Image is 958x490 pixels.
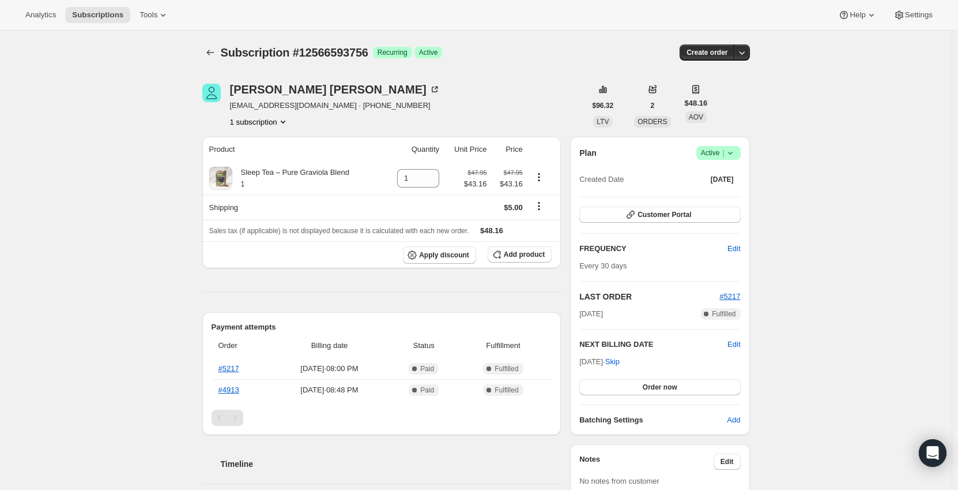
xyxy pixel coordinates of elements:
span: Settings [905,10,933,20]
button: Order now [579,379,740,395]
span: Paid [420,364,434,373]
span: AOV [689,113,703,121]
button: Edit [727,339,740,350]
span: [DATE] · 08:00 PM [273,363,386,375]
span: Recurring [378,48,408,57]
h2: FREQUENCY [579,243,727,255]
h2: Plan [579,147,597,159]
span: Add product [504,250,545,259]
h2: LAST ORDER [579,291,719,302]
span: Billing date [273,340,386,351]
span: Paid [420,386,434,395]
h3: Notes [579,454,714,470]
span: [DATE] · 08:48 PM [273,384,386,396]
button: Apply discount [403,246,476,264]
button: Tools [133,7,176,23]
button: #5217 [719,291,740,302]
button: Edit [714,454,741,470]
button: $96.32 [586,98,621,114]
h6: Batching Settings [579,414,727,426]
span: LTV [597,118,609,126]
span: Subscriptions [72,10,123,20]
span: Fulfilled [495,386,518,395]
span: Create order [687,48,727,57]
span: Active [419,48,438,57]
span: Created Date [579,174,624,185]
button: Subscriptions [202,44,218,61]
nav: Pagination [212,410,552,426]
span: 2 [651,101,655,110]
span: Fulfillment [462,340,545,351]
button: Add product [488,246,552,263]
div: Open Intercom Messenger [919,439,946,467]
th: Unit Price [443,137,490,162]
span: Active [701,147,736,159]
span: $48.16 [480,226,503,235]
span: [DATE] [711,175,734,184]
button: Product actions [530,171,548,184]
button: Settings [887,7,940,23]
span: Customer Portal [638,210,691,219]
span: Skip [605,356,620,368]
button: Add [720,411,747,429]
a: #4913 [218,386,239,394]
span: Order now [643,383,677,392]
span: Fulfilled [712,309,736,319]
span: [DATE] [579,308,603,320]
span: Tools [139,10,157,20]
span: Status [393,340,455,351]
button: [DATE] [704,171,741,188]
h2: NEXT BILLING DATE [579,339,727,350]
button: 2 [644,98,662,114]
span: Apply discount [419,250,469,260]
span: $43.16 [464,178,487,190]
small: 1 [241,180,245,188]
button: Shipping actions [530,200,548,212]
span: [DATE] · [579,357,620,366]
span: Analytics [25,10,56,20]
span: No notes from customer [579,477,659,485]
button: Help [831,7,884,23]
span: Subscription #12566593756 [221,46,368,59]
span: | [722,148,724,158]
button: Product actions [230,116,289,128]
h2: Timeline [221,458,561,470]
h2: Payment attempts [212,321,552,333]
span: Edit [721,457,734,466]
th: Order [212,333,270,358]
th: Price [490,137,526,162]
th: Quantity [384,137,443,162]
span: Every 30 days [579,261,627,270]
th: Product [202,137,384,162]
a: #5217 [218,364,239,373]
a: #5217 [719,292,740,301]
span: Help [850,10,865,20]
img: product img [209,167,232,190]
button: Customer Portal [579,207,740,223]
div: [PERSON_NAME] [PERSON_NAME] [230,84,440,95]
span: Sales tax (if applicable) is not displayed because it is calculated with each new order. [209,227,469,235]
button: Analytics [18,7,63,23]
small: $47.95 [504,169,523,176]
span: Add [727,414,740,426]
span: ORDERS [638,118,667,126]
button: Skip [598,353,627,371]
button: Create order [680,44,734,61]
button: Subscriptions [65,7,130,23]
th: Shipping [202,194,384,220]
span: Fulfilled [495,364,518,373]
span: $43.16 [493,178,522,190]
small: $47.95 [467,169,486,176]
span: [EMAIL_ADDRESS][DOMAIN_NAME] · [PHONE_NUMBER] [230,100,440,111]
span: $5.00 [504,203,523,212]
span: $48.16 [685,98,708,109]
span: $96.32 [593,101,614,110]
button: Edit [721,240,747,258]
span: Melanie Handly [202,84,221,102]
div: Sleep Tea – Pure Graviola Blend [232,167,349,190]
span: Edit [727,243,740,255]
